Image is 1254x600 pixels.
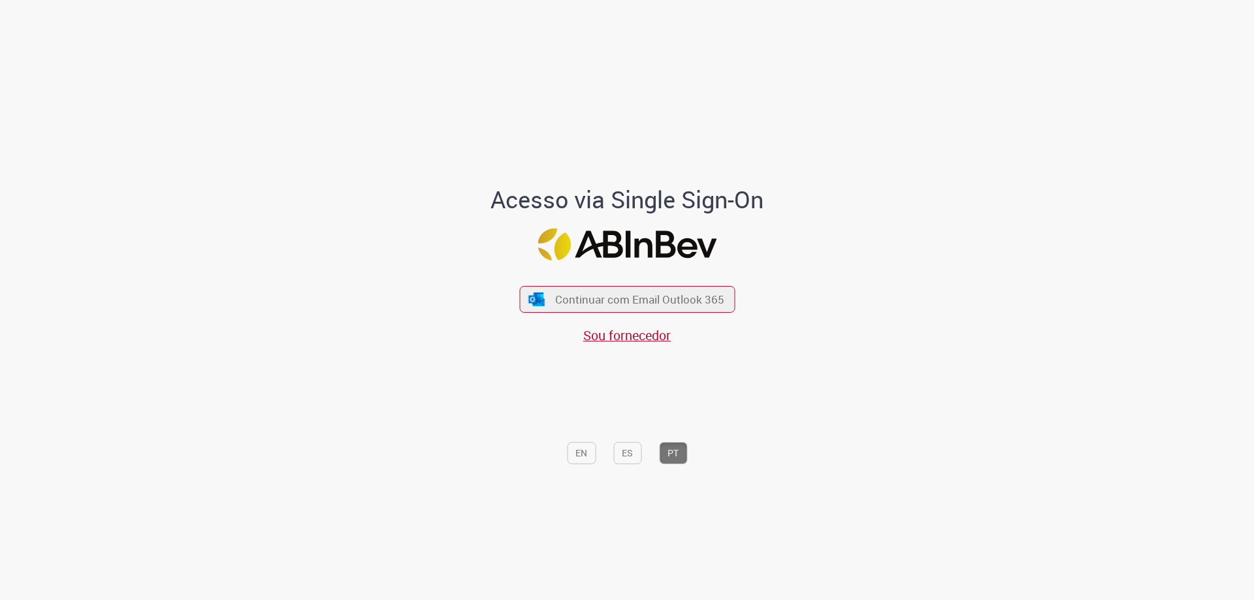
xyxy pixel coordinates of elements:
button: PT [659,442,687,464]
img: Logo ABInBev [538,229,716,261]
button: ES [613,442,641,464]
img: ícone Azure/Microsoft 360 [528,292,546,306]
span: Continuar com Email Outlook 365 [555,292,724,307]
button: ícone Azure/Microsoft 360 Continuar com Email Outlook 365 [519,286,735,313]
a: Sou fornecedor [583,326,671,344]
button: EN [567,442,596,464]
h1: Acesso via Single Sign-On [446,187,809,213]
